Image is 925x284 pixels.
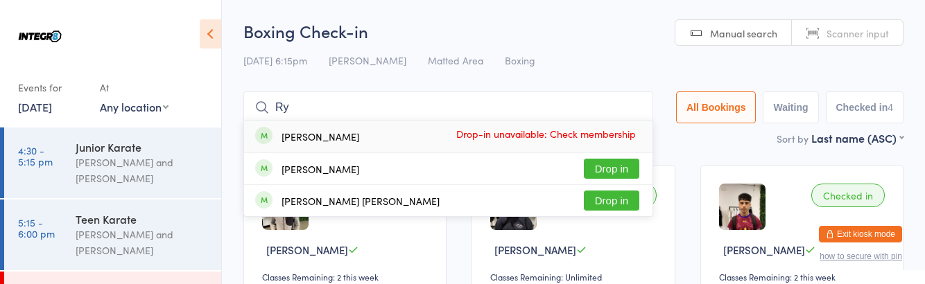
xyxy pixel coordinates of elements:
button: Waiting [763,91,818,123]
button: Drop in [584,190,639,211]
div: [PERSON_NAME] [282,163,359,175]
h2: Boxing Check-in [243,19,904,42]
time: 5:15 - 6:00 pm [18,217,55,239]
time: 4:30 - 5:15 pm [18,145,53,167]
div: Events for [18,76,86,99]
div: 4 [888,102,893,113]
div: Junior Karate [76,139,209,154]
span: [PERSON_NAME] [494,242,576,257]
button: Exit kiosk mode [819,226,902,242]
button: Checked in4 [826,91,904,123]
div: [PERSON_NAME] [282,131,359,142]
div: [PERSON_NAME] and [PERSON_NAME] [76,227,209,258]
input: Search [243,91,653,123]
div: Classes Remaining: 2 this week [719,271,889,283]
span: [PERSON_NAME] [266,242,348,257]
div: Last name (ASC) [811,130,904,145]
div: [PERSON_NAME] [PERSON_NAME] [282,195,440,206]
button: Drop in [584,159,639,179]
a: [DATE] [18,99,52,114]
span: [PERSON_NAME] [329,53,406,67]
span: Manual search [710,26,777,40]
label: Sort by [777,132,809,145]
button: how to secure with pin [820,251,902,261]
div: Checked in [811,184,885,207]
span: Drop-in unavailable: Check membership [452,123,639,144]
span: [DATE] 6:15pm [243,53,307,67]
div: Classes Remaining: 2 this week [262,271,432,283]
div: Classes Remaining: Unlimited [490,271,660,283]
a: 5:15 -6:00 pmTeen Karate[PERSON_NAME] and [PERSON_NAME] [4,199,221,270]
button: All Bookings [676,91,757,123]
div: Teen Karate [76,211,209,227]
div: [PERSON_NAME] and [PERSON_NAME] [76,154,209,186]
span: Matted Area [428,53,483,67]
div: Any location [100,99,168,114]
a: 4:30 -5:15 pmJunior Karate[PERSON_NAME] and [PERSON_NAME] [4,127,221,198]
span: Scanner input [827,26,889,40]
div: At [100,76,168,99]
span: Boxing [505,53,535,67]
img: image1759304806.png [719,184,766,230]
span: [PERSON_NAME] [723,242,805,257]
img: Integr8 Bentleigh [14,10,66,62]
